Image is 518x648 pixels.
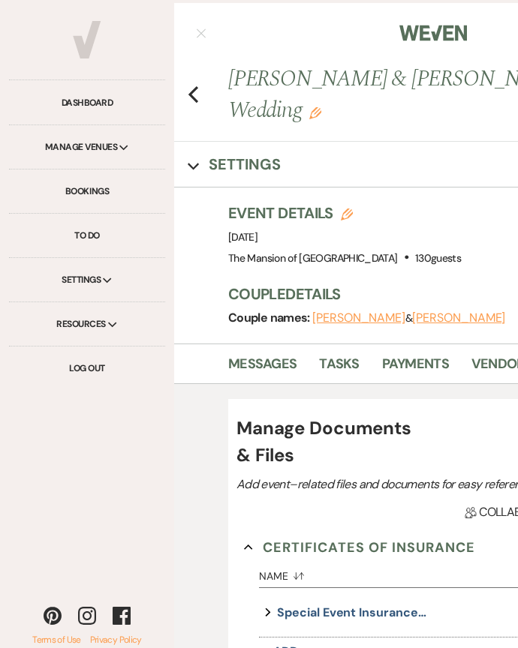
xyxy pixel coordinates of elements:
span: & [312,311,505,325]
a: Messages [228,353,297,384]
a: Dashboard [9,81,165,125]
a: Terms of Use [32,634,80,646]
button: Edit [309,106,321,119]
a: Payments [382,353,449,384]
span: 130 guests [415,251,461,265]
button: [PERSON_NAME] [412,312,505,324]
span: Couple names: [228,310,312,325]
a: Bookings [9,169,165,214]
button: Certificates of Insurance [244,536,475,559]
div: Resources [9,302,165,346]
img: Weven Logo [399,17,467,49]
a: Tasks [319,353,359,384]
a: To Do [9,214,165,258]
button: Special Event Insurance - [PERSON_NAME]/Vena [DATE] [277,602,427,622]
div: Settings [9,258,165,302]
h4: Manage Documents & Files [236,415,424,469]
a: Privacy Policy [81,634,142,646]
div: Manage Venues [9,125,165,169]
button: expand [259,602,277,622]
button: [PERSON_NAME] [312,312,405,324]
span: The Mansion of [GEOGRAPHIC_DATA] [228,251,398,265]
a: Log Out [9,346,165,390]
button: Settings [188,154,281,175]
span: [DATE] [228,230,257,244]
h3: Settings [209,154,281,175]
h3: Event Details [228,202,461,223]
